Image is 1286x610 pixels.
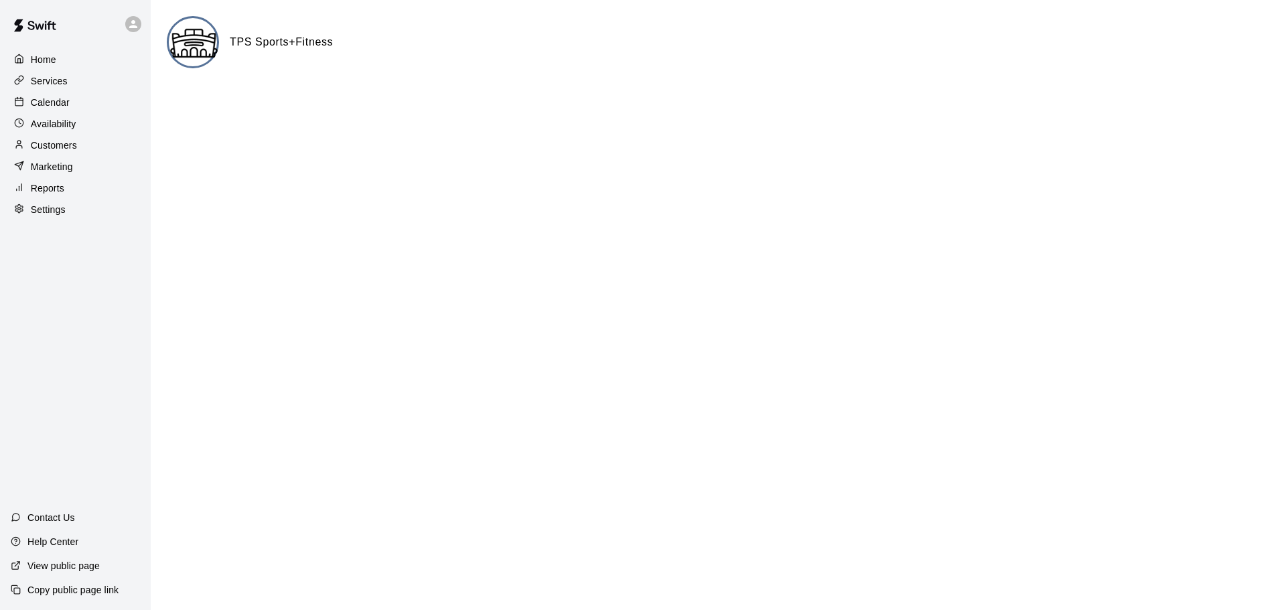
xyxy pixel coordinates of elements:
p: Help Center [27,535,78,548]
p: Copy public page link [27,583,119,597]
a: Calendar [11,92,140,112]
p: Availability [31,117,76,131]
p: Calendar [31,96,70,109]
p: Home [31,53,56,66]
a: Services [11,71,140,91]
img: TPS Sports+Fitness logo [169,18,219,68]
a: Home [11,50,140,70]
p: Marketing [31,160,73,173]
p: Customers [31,139,77,152]
p: Reports [31,181,64,195]
a: Customers [11,135,140,155]
a: Settings [11,200,140,220]
p: View public page [27,559,100,573]
h6: TPS Sports+Fitness [230,33,333,51]
p: Contact Us [27,511,75,524]
p: Services [31,74,68,88]
p: Settings [31,203,66,216]
a: Reports [11,178,140,198]
a: Marketing [11,157,140,177]
a: Availability [11,114,140,134]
